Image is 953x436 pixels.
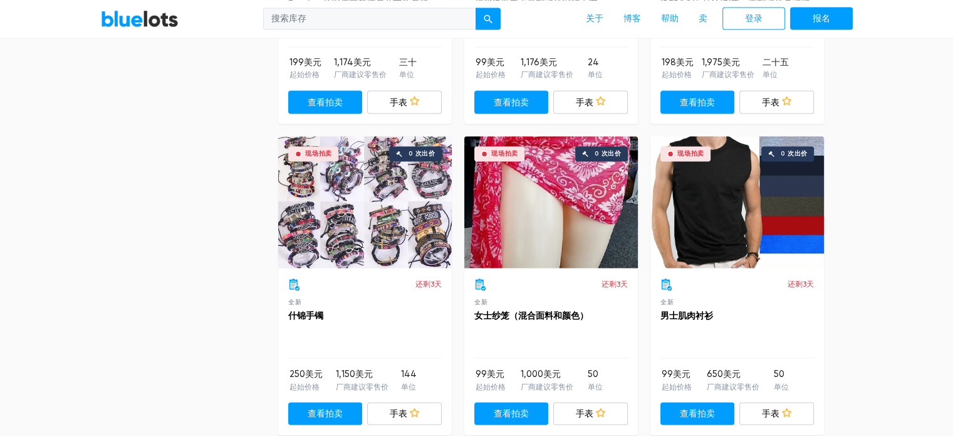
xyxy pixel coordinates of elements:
font: 起始价格 [662,382,692,391]
font: 还剩3天 [788,279,814,288]
font: 查看拍卖 [494,408,529,418]
font: 1,174美元 [334,57,371,68]
font: 650美元 [706,368,740,379]
a: 女士纱笼（混合面料和颜色） [474,310,588,321]
font: 厂商建议零售价 [520,70,573,79]
font: 还剩3天 [415,279,442,288]
font: 博客 [623,13,641,24]
a: 查看拍卖 [288,402,363,425]
a: 查看拍卖 [474,90,549,114]
font: 现场拍卖 [305,150,332,157]
font: 50 [774,368,784,379]
a: 手表 [553,402,628,425]
a: 查看拍卖 [660,90,735,114]
a: 手表 [367,402,442,425]
a: 现场拍卖 0 次出价 [278,136,452,268]
font: 0 次出价 [409,150,435,157]
font: 现场拍卖 [491,150,518,157]
font: 查看拍卖 [680,97,715,107]
font: 单位 [763,70,778,79]
font: 1,000美元 [520,368,560,379]
font: 还剩3天 [601,279,628,288]
font: 起始价格 [662,70,692,79]
font: 全新 [288,298,302,305]
font: 单位 [399,70,414,79]
a: 手表 [553,90,628,114]
a: 查看拍卖 [660,402,735,425]
font: 24 [588,57,599,68]
font: 198美元 [662,57,694,68]
font: 起始价格 [289,382,320,391]
a: 男士肌肉衬衫 [660,310,713,321]
a: 手表 [739,402,814,425]
font: 查看拍卖 [494,97,529,107]
font: 帮助 [661,13,679,24]
font: 厂商建议零售价 [334,70,387,79]
font: 50 [588,368,598,379]
font: 0 次出价 [595,150,622,157]
font: 1,150美元 [335,368,372,379]
font: 单位 [588,382,603,391]
font: 查看拍卖 [308,408,343,418]
font: 全新 [474,298,488,305]
font: 厂商建议零售价 [335,382,388,391]
a: 查看拍卖 [288,90,363,114]
font: 99美元 [476,368,504,379]
font: 144 [401,368,417,379]
font: 0 次出价 [781,150,808,157]
font: 起始价格 [289,70,320,79]
a: 现场拍卖 0 次出价 [464,136,638,268]
font: 99美元 [476,57,504,68]
font: 起始价格 [476,382,506,391]
font: 199美元 [289,57,321,68]
font: 单位 [774,382,789,391]
font: 查看拍卖 [680,408,715,418]
font: 单位 [588,70,603,79]
font: 现场拍卖 [677,150,704,157]
font: 1,975美元 [702,57,740,68]
font: 手表 [390,97,407,107]
font: 关于 [586,13,603,24]
a: 手表 [367,90,442,114]
a: 手表 [739,90,814,114]
font: 三十 [399,57,417,68]
a: 登录 [722,7,785,30]
font: 手表 [390,408,407,418]
font: 1,176美元 [520,57,556,68]
font: 手表 [762,408,779,418]
font: 查看拍卖 [308,97,343,107]
font: 厂商建议零售价 [706,382,759,391]
a: 卖 [689,7,717,31]
font: 卖 [699,13,707,24]
font: 报名 [813,13,830,24]
font: 二十五 [763,57,789,68]
a: 什锦手镯 [288,310,323,321]
a: 现场拍卖 0 次出价 [650,136,824,268]
font: 单位 [401,382,416,391]
font: 厂商建议零售价 [702,70,754,79]
a: 报名 [790,7,853,30]
a: 博客 [613,7,651,31]
font: 起始价格 [476,70,506,79]
font: 99美元 [662,368,690,379]
font: 厂商建议零售价 [520,382,573,391]
a: 查看拍卖 [474,402,549,425]
input: 搜索库存 [263,8,476,30]
font: 全新 [660,298,674,305]
font: 手表 [576,408,593,418]
a: 关于 [576,7,613,31]
font: 手表 [576,97,593,107]
font: 手表 [762,97,779,107]
font: 登录 [745,13,763,24]
a: 帮助 [651,7,689,31]
font: 250美元 [289,368,323,379]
